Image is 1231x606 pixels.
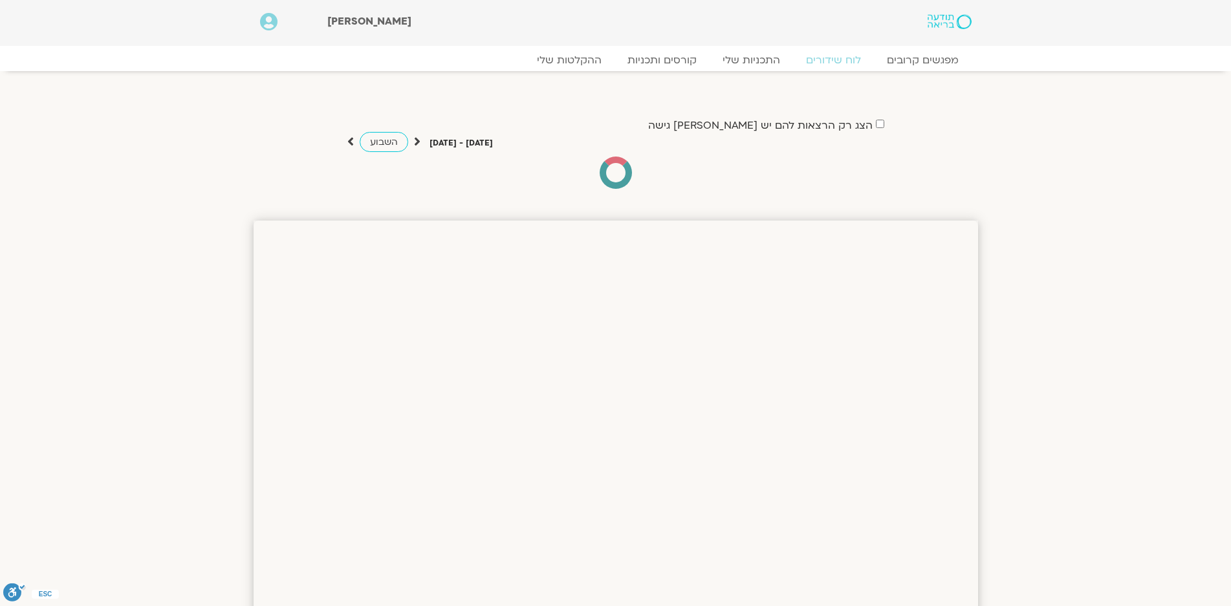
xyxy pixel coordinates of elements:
[360,132,408,152] a: השבוע
[524,54,615,67] a: ההקלטות שלי
[327,14,411,28] span: [PERSON_NAME]
[710,54,793,67] a: התכניות שלי
[260,54,972,67] nav: Menu
[430,136,493,150] p: [DATE] - [DATE]
[615,54,710,67] a: קורסים ותכניות
[793,54,874,67] a: לוח שידורים
[648,120,873,131] label: הצג רק הרצאות להם יש [PERSON_NAME] גישה
[874,54,972,67] a: מפגשים קרובים
[370,136,398,148] span: השבוע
